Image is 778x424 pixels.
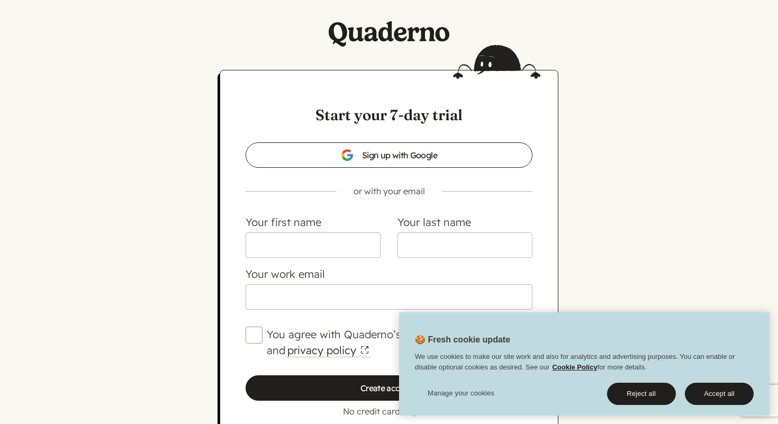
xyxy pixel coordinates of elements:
[399,312,770,416] div: Cookie banner
[607,383,676,405] button: Reject all
[246,104,532,125] h1: Start your 7-day trial
[415,383,508,404] button: Manage your cookies
[246,375,532,401] input: Create account
[399,351,770,377] div: We use cookies to make our site work and also for analytics and advertising purposes. You can ena...
[246,267,325,281] label: Your work email
[341,149,437,161] span: Sign up with Google
[285,344,371,357] a: privacy policy
[397,215,471,229] label: Your last name
[246,215,321,229] label: Your first name
[685,383,754,405] button: Accept all
[267,327,532,358] label: You agree with Quaderno’s and
[246,405,532,418] p: No credit card required
[246,142,532,168] a: Sign up with Google
[399,333,510,351] h2: 🍪 Fresh cookie update
[552,363,597,371] a: Cookie Policy
[229,185,549,197] p: or with your email
[399,312,770,416] div: 🍪 Fresh cookie update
